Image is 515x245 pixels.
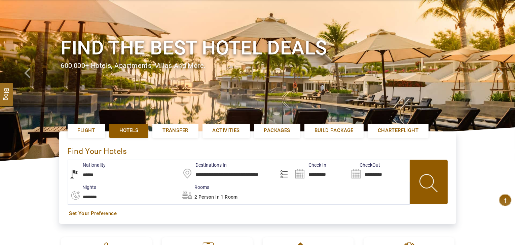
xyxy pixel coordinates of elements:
[378,127,418,134] span: Charterflight
[162,127,188,134] span: Transfer
[315,127,354,134] span: Build Package
[109,124,148,137] a: Hotels
[68,140,448,160] div: Find Your Hotels
[68,162,106,168] label: Nationality
[180,162,227,168] label: Destinations In
[194,194,238,200] span: 2 Person in 1 Room
[203,124,250,137] a: Activities
[68,184,97,191] label: nights
[68,124,105,137] a: Flight
[2,88,11,94] span: Blog
[61,35,454,60] h1: Find the best hotel deals
[152,124,198,137] a: Transfer
[179,184,209,191] label: Rooms
[78,127,95,134] span: Flight
[69,210,446,217] a: Set Your Preference
[119,127,138,134] span: Hotels
[350,162,380,168] label: CheckOut
[213,127,240,134] span: Activities
[350,160,406,182] input: Search
[61,61,454,71] div: 600,000+ hotels, apartments, villas and more.
[368,124,429,137] a: Charterflight
[304,124,364,137] a: Build Package
[293,162,326,168] label: Check In
[473,203,515,235] iframe: chat widget
[254,124,300,137] a: Packages
[264,127,290,134] span: Packages
[293,160,350,182] input: Search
